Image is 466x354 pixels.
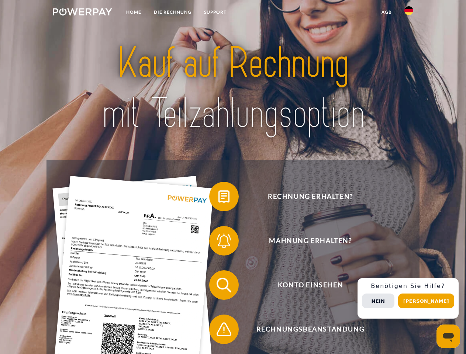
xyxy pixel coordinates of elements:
span: Rechnungsbeanstandung [220,315,401,344]
button: Mahnung erhalten? [209,226,401,256]
a: Home [120,6,148,19]
img: qb_warning.svg [215,320,233,339]
span: Mahnung erhalten? [220,226,401,256]
a: agb [375,6,398,19]
img: logo-powerpay-white.svg [53,8,112,15]
a: SUPPORT [198,6,233,19]
img: title-powerpay_de.svg [70,35,396,141]
iframe: Schaltfläche zum Öffnen des Messaging-Fensters [436,324,460,348]
h3: Benötigen Sie Hilfe? [362,282,454,290]
img: de [404,6,413,15]
button: Nein [362,294,394,308]
span: Rechnung erhalten? [220,182,401,211]
button: Konto einsehen [209,270,401,300]
img: qb_bill.svg [215,187,233,206]
img: qb_search.svg [215,276,233,294]
button: Rechnungsbeanstandung [209,315,401,344]
button: [PERSON_NAME] [398,294,454,308]
span: Konto einsehen [220,270,401,300]
a: DIE RECHNUNG [148,6,198,19]
button: Rechnung erhalten? [209,182,401,211]
div: Schnellhilfe [358,278,459,319]
img: qb_bell.svg [215,232,233,250]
